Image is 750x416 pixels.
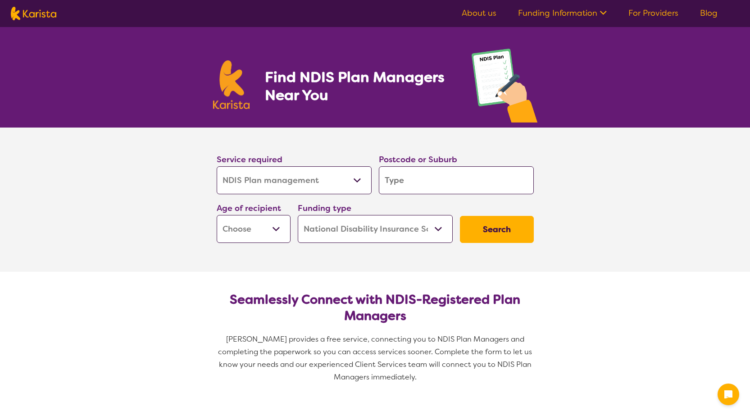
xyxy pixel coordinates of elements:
label: Funding type [298,203,351,214]
img: Karista logo [11,7,56,20]
h2: Seamlessly Connect with NDIS-Registered Plan Managers [224,292,527,324]
a: About us [462,8,496,18]
h1: Find NDIS Plan Managers Near You [265,68,453,104]
a: Blog [700,8,718,18]
a: Funding Information [518,8,607,18]
label: Service required [217,154,282,165]
button: Search [460,216,534,243]
a: For Providers [628,8,678,18]
input: Type [379,166,534,194]
span: [PERSON_NAME] provides a free service, connecting you to NDIS Plan Managers and completing the pa... [218,334,534,382]
label: Postcode or Suburb [379,154,457,165]
label: Age of recipient [217,203,281,214]
img: Karista logo [213,60,250,109]
img: plan-management [472,49,537,128]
